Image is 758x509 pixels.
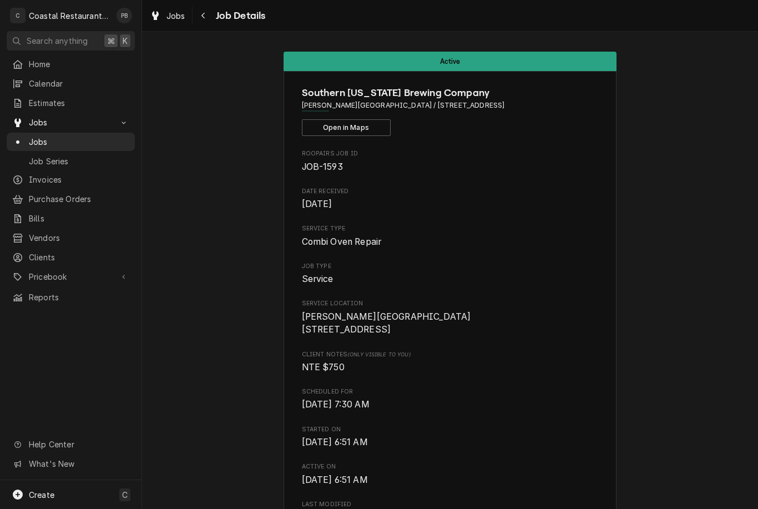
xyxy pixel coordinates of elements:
[29,10,110,22] div: Coastal Restaurant Repair
[7,190,135,208] a: Purchase Orders
[122,489,128,501] span: C
[7,74,135,93] a: Calendar
[302,361,599,374] span: [object Object]
[7,455,135,473] a: Go to What's New
[29,291,129,303] span: Reports
[302,350,599,374] div: [object Object]
[302,437,368,447] span: [DATE] 6:51 AM
[29,439,128,450] span: Help Center
[302,425,599,449] div: Started On
[7,113,135,132] a: Go to Jobs
[29,155,129,167] span: Job Series
[302,473,599,487] span: Active On
[302,462,599,486] div: Active On
[7,55,135,73] a: Home
[7,94,135,112] a: Estimates
[302,262,599,286] div: Job Type
[302,310,599,336] span: Service Location
[302,311,471,335] span: [PERSON_NAME][GEOGRAPHIC_DATA] [STREET_ADDRESS]
[7,268,135,286] a: Go to Pricebook
[302,462,599,471] span: Active On
[302,198,599,211] span: Date Received
[145,7,190,25] a: Jobs
[302,262,599,271] span: Job Type
[7,209,135,228] a: Bills
[302,235,599,249] span: Service Type
[302,160,599,174] span: Roopairs Job ID
[29,251,129,263] span: Clients
[166,10,185,22] span: Jobs
[29,458,128,470] span: What's New
[302,187,599,211] div: Date Received
[302,475,368,485] span: [DATE] 6:51 AM
[29,174,129,185] span: Invoices
[7,248,135,266] a: Clients
[347,351,410,357] span: (Only Visible to You)
[7,133,135,151] a: Jobs
[302,399,370,410] span: [DATE] 7:30 AM
[302,299,599,336] div: Service Location
[195,7,213,24] button: Navigate back
[302,398,599,411] span: Scheduled For
[302,500,599,509] span: Last Modified
[29,213,129,224] span: Bills
[302,274,333,284] span: Service
[107,35,115,47] span: ⌘
[302,436,599,449] span: Started On
[123,35,128,47] span: K
[302,387,599,396] span: Scheduled For
[27,35,88,47] span: Search anything
[302,224,599,233] span: Service Type
[302,199,332,209] span: [DATE]
[213,8,266,23] span: Job Details
[302,362,345,372] span: NTE $750
[302,299,599,308] span: Service Location
[29,490,54,500] span: Create
[29,193,129,205] span: Purchase Orders
[29,271,113,283] span: Pricebook
[302,100,599,110] span: Address
[117,8,132,23] div: Phill Blush's Avatar
[29,136,129,148] span: Jobs
[29,78,129,89] span: Calendar
[302,273,599,286] span: Job Type
[7,288,135,306] a: Reports
[29,97,129,109] span: Estimates
[7,152,135,170] a: Job Series
[302,187,599,196] span: Date Received
[302,350,599,359] span: Client Notes
[29,58,129,70] span: Home
[29,232,129,244] span: Vendors
[7,170,135,189] a: Invoices
[302,85,599,100] span: Name
[302,387,599,411] div: Scheduled For
[29,117,113,128] span: Jobs
[440,58,461,65] span: Active
[117,8,132,23] div: PB
[7,229,135,247] a: Vendors
[302,162,343,172] span: JOB-1593
[302,119,391,136] button: Open in Maps
[302,224,599,248] div: Service Type
[302,425,599,434] span: Started On
[7,435,135,453] a: Go to Help Center
[7,31,135,51] button: Search anything⌘K
[10,8,26,23] div: C
[302,85,599,136] div: Client Information
[302,149,599,173] div: Roopairs Job ID
[284,52,616,71] div: Status
[302,236,382,247] span: Combi Oven Repair
[302,149,599,158] span: Roopairs Job ID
